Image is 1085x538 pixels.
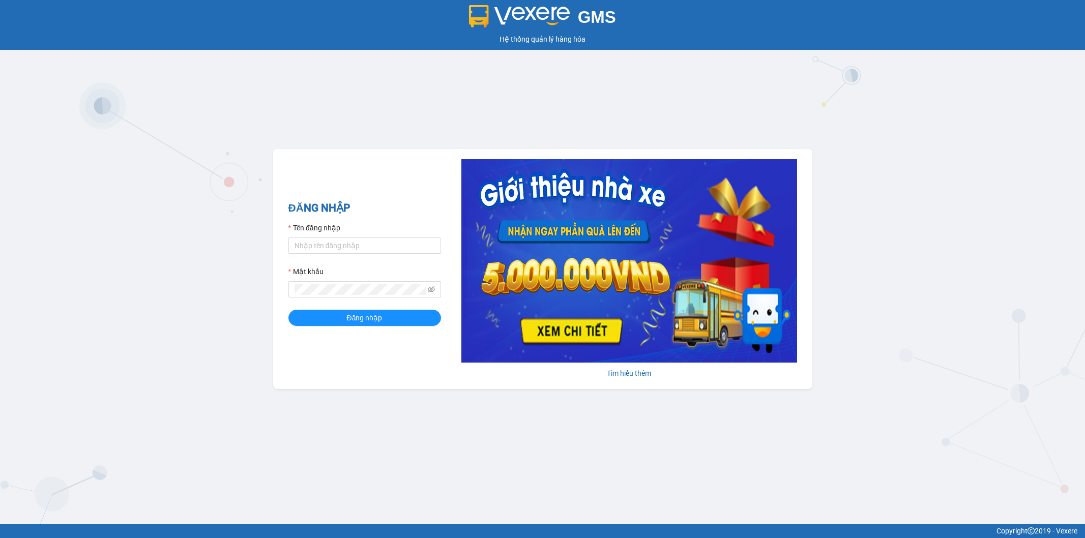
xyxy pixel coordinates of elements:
[1028,527,1035,534] span: copyright
[295,284,426,295] input: Mật khẩu
[288,237,441,254] input: Tên đăng nhập
[469,5,570,27] img: logo 2
[3,34,1082,45] div: Hệ thống quản lý hàng hóa
[461,368,797,379] div: Tìm hiểu thêm
[288,266,324,277] label: Mật khẩu
[288,200,441,217] h2: ĐĂNG NHẬP
[469,15,616,23] a: GMS
[347,312,383,323] span: Đăng nhập
[578,8,616,26] span: GMS
[288,310,441,326] button: Đăng nhập
[428,286,435,293] span: eye-invisible
[288,222,340,233] label: Tên đăng nhập
[8,525,1077,536] div: Copyright 2019 - Vexere
[461,159,797,363] img: banner-0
